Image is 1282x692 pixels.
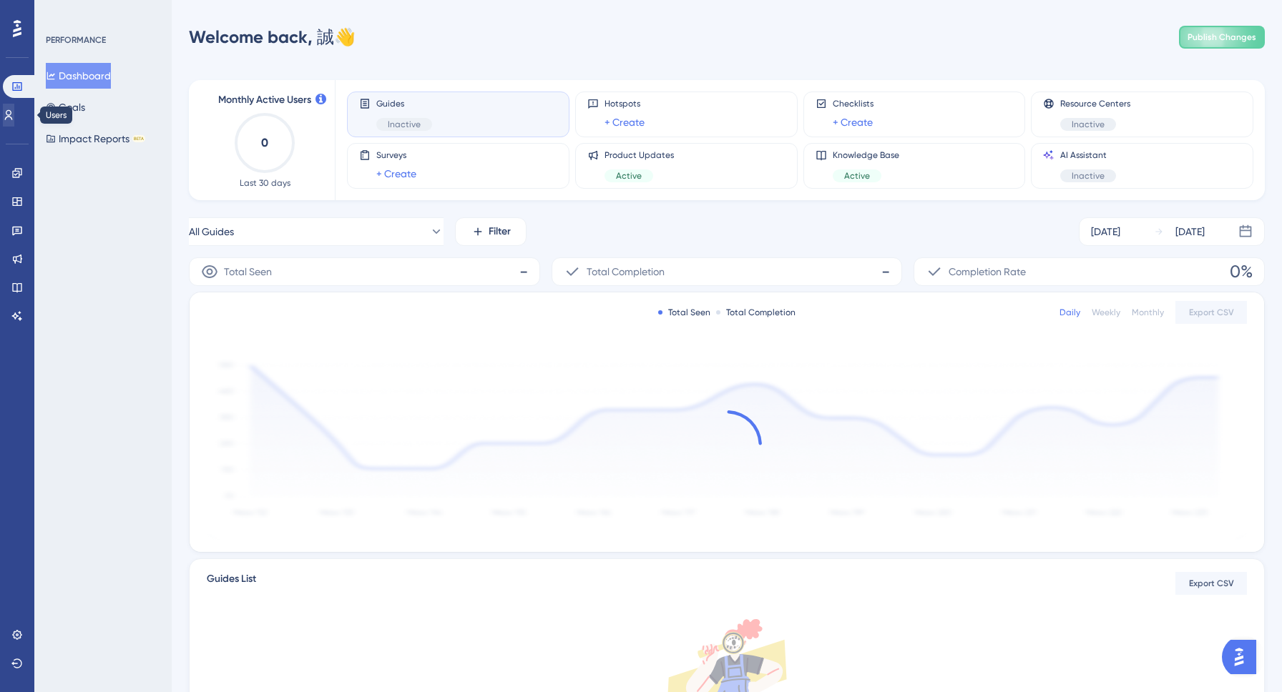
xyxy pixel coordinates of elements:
button: Filter [455,217,527,246]
span: Publish Changes [1188,31,1256,43]
button: Dashboard [46,63,111,89]
a: + Create [605,114,645,131]
span: Surveys [376,149,416,161]
div: PERFORMANCE [46,34,106,46]
span: Welcome back, [189,26,313,47]
div: [DATE] [1175,223,1205,240]
span: Monthly Active Users [218,92,311,109]
span: Total Completion [587,263,665,280]
span: Completion Rate [949,263,1026,280]
button: Export CSV [1175,301,1247,324]
a: + Create [833,114,873,131]
iframe: UserGuiding AI Assistant Launcher [1222,636,1265,678]
span: - [519,260,528,283]
span: Export CSV [1189,307,1234,318]
span: Active [616,170,642,182]
span: Guides List [207,570,256,596]
button: All Guides [189,217,444,246]
span: AI Assistant [1060,149,1116,161]
span: Guides [376,98,432,109]
button: Publish Changes [1179,26,1265,49]
span: Last 30 days [240,177,290,189]
div: Total Seen [658,307,710,318]
button: Impact ReportsBETA [46,126,145,152]
span: Inactive [1072,119,1105,130]
span: 0% [1230,260,1253,283]
div: Weekly [1092,307,1120,318]
span: Active [844,170,870,182]
text: 0 [261,136,268,149]
span: Checklists [833,98,874,109]
div: Daily [1060,307,1080,318]
span: Export CSV [1189,578,1234,589]
span: All Guides [189,223,234,240]
div: Monthly [1132,307,1164,318]
button: Goals [46,94,85,120]
span: Knowledge Base [833,149,899,161]
span: Inactive [388,119,421,130]
div: Total Completion [716,307,796,318]
span: Inactive [1072,170,1105,182]
div: [DATE] [1091,223,1120,240]
span: - [881,260,890,283]
span: Total Seen [224,263,272,280]
div: BETA [132,135,145,142]
button: Export CSV [1175,572,1247,595]
a: + Create [376,165,416,182]
span: Resource Centers [1060,98,1130,109]
div: 誠 👋 [189,26,356,49]
span: Filter [489,223,511,240]
span: Product Updates [605,149,674,161]
span: Hotspots [605,98,645,109]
